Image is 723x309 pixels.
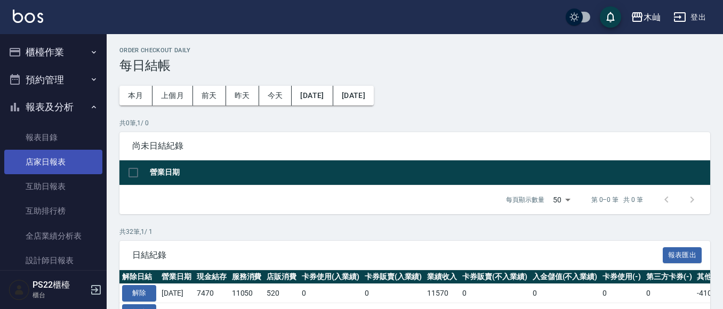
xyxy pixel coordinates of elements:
p: 櫃台 [33,290,87,300]
button: 預約管理 [4,66,102,94]
button: [DATE] [333,86,374,105]
a: 全店業績分析表 [4,224,102,248]
a: 報表目錄 [4,125,102,150]
th: 業績收入 [424,270,460,284]
button: 木屾 [626,6,665,28]
h2: Order checkout daily [119,47,710,54]
h5: PS22櫃檯 [33,280,87,290]
td: 11570 [424,284,460,303]
th: 服務消費 [229,270,264,284]
img: Logo [13,10,43,23]
th: 卡券使用(-) [600,270,644,284]
th: 店販消費 [264,270,299,284]
button: save [600,6,621,28]
th: 營業日期 [147,160,710,185]
td: 0 [600,284,644,303]
button: 本月 [119,86,152,105]
span: 日結紀錄 [132,250,663,261]
a: 互助排行榜 [4,199,102,223]
a: 報表匯出 [663,249,702,259]
button: 解除 [122,285,156,302]
p: 第 0–0 筆 共 0 筆 [591,195,643,205]
p: 共 32 筆, 1 / 1 [119,227,710,237]
p: 每頁顯示數量 [506,195,544,205]
th: 解除日結 [119,270,159,284]
a: 店家日報表 [4,150,102,174]
td: 0 [299,284,362,303]
p: 共 0 筆, 1 / 0 [119,118,710,128]
button: 上個月 [152,86,193,105]
div: 木屾 [644,11,661,24]
button: [DATE] [292,86,333,105]
img: Person [9,279,30,300]
h3: 每日結帳 [119,58,710,73]
th: 卡券使用(入業績) [299,270,362,284]
div: 50 [549,185,574,214]
td: 0 [530,284,600,303]
td: [DATE] [159,284,194,303]
td: 0 [460,284,530,303]
th: 卡券販賣(入業績) [362,270,425,284]
a: 設計師日報表 [4,248,102,273]
button: 櫃檯作業 [4,38,102,66]
button: 報表匯出 [663,247,702,264]
button: 報表及分析 [4,93,102,121]
button: 登出 [669,7,710,27]
button: 今天 [259,86,292,105]
span: 尚未日結紀錄 [132,141,697,151]
th: 第三方卡券(-) [644,270,695,284]
td: 11050 [229,284,264,303]
td: 520 [264,284,299,303]
td: 0 [644,284,695,303]
th: 入金儲值(不入業績) [530,270,600,284]
button: 昨天 [226,86,259,105]
button: 前天 [193,86,226,105]
td: 7470 [194,284,229,303]
th: 現金結存 [194,270,229,284]
a: 互助日報表 [4,174,102,199]
td: 0 [362,284,425,303]
th: 營業日期 [159,270,194,284]
th: 卡券販賣(不入業績) [460,270,530,284]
